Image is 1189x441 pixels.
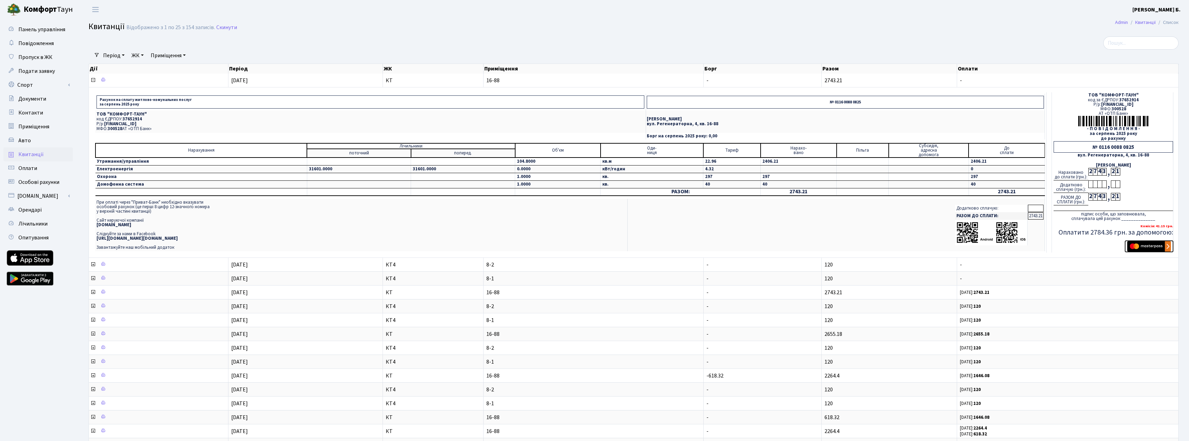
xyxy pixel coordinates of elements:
span: - [706,427,709,435]
span: [DATE] [231,275,248,282]
a: Скинути [216,24,237,31]
span: Документи [18,95,46,103]
th: Дії [89,64,228,74]
span: Приміщення [18,123,49,130]
td: 2743.21 [969,188,1045,196]
span: 8-1 [486,401,701,406]
div: Відображено з 1 по 25 з 154 записів. [126,24,215,31]
td: РАЗОМ: [601,188,761,196]
span: [FINANCIAL_ID] [104,121,136,127]
span: Пропуск в ЖК [18,53,52,61]
img: logo.png [7,3,21,17]
a: Admin [1115,19,1128,26]
span: Опитування [18,234,49,241]
th: Оплати [957,64,1179,74]
span: 8-1 [486,276,701,281]
span: 120 [824,261,833,269]
h5: Оплатити 2784.36 грн. за допомогою: [1054,228,1173,237]
small: [DATE]: [960,317,981,323]
span: КТ4 [386,304,480,309]
span: 16-88 [486,429,701,434]
a: Спорт [3,78,73,92]
span: КТ4 [386,317,480,323]
td: До cплати [969,143,1045,158]
span: Панель управління [18,26,65,33]
small: [DATE]: [960,359,981,365]
span: КТ4 [386,262,480,268]
span: - [960,78,1175,83]
th: Період [228,64,383,74]
td: 1.0000 [515,173,601,181]
span: КТ [386,373,480,379]
p: МФО: АТ «ОТП Банк» [97,127,644,131]
span: Авто [18,137,31,144]
span: 8-1 [486,317,701,323]
a: Оплати [3,161,73,175]
td: поточний [307,149,411,158]
small: [DATE]: [960,331,989,337]
td: 40 [703,181,761,188]
td: 297 [703,173,761,181]
a: Приміщення [148,50,189,61]
td: кВт/годин [601,166,703,173]
span: Квитанції [18,151,44,158]
div: МФО: [1054,107,1173,111]
div: , [1106,180,1111,188]
span: 2743.21 [824,289,842,296]
li: Список [1156,19,1179,26]
td: 0.0000 [515,166,601,173]
span: [DATE] [231,414,248,421]
small: [DATE]: [960,289,989,296]
small: [DATE]: [960,400,981,407]
span: КТ4 [386,345,480,351]
span: - [706,316,709,324]
small: [DATE]: [960,303,981,309]
span: 120 [824,316,833,324]
span: [DATE] [231,316,248,324]
a: Контакти [3,106,73,120]
span: Квитанції [89,20,125,33]
span: 16-88 [486,415,701,420]
th: ЖК [383,64,484,74]
td: 31601.0000 [307,166,411,173]
b: 2743.21 [973,289,989,296]
b: 120 [973,317,981,323]
td: Утримання/управління [95,158,307,166]
span: - [706,261,709,269]
div: РАЗОМ ДО СПЛАТИ (грн.): [1054,193,1088,205]
span: 8-1 [486,359,701,365]
div: № 0116 0088 0825 [1054,141,1173,153]
small: [DATE]: [960,373,989,379]
a: Авто [3,134,73,147]
button: Переключити навігацію [87,4,104,15]
div: АТ «ОТП Банк» [1054,111,1173,116]
p: Борг на серпень 2025 року: 0,00 [647,134,1044,138]
div: ТОВ "КОМФОРТ-ТАУН" [1054,93,1173,97]
p: ТОВ "КОМФОРТ-ТАУН" [97,112,644,117]
td: 22.96 [703,158,761,166]
td: поперед. [411,149,515,158]
span: 2264.4 [824,427,839,435]
td: Тариф [703,143,761,158]
span: 120 [824,358,833,366]
td: 2406.21 [761,158,837,166]
b: 2264.4 [973,425,987,431]
td: 297 [761,173,837,181]
div: - П О В І Д О М Л Е Н Н Я - [1054,127,1173,131]
span: [DATE] [231,358,248,366]
span: - [706,386,709,393]
span: Лічильники [18,220,48,228]
span: - [960,276,1175,281]
td: Електроенергія [95,166,307,173]
a: Панель управління [3,23,73,36]
span: 120 [824,303,833,310]
p: код ЄДРПОУ: [97,117,644,121]
td: 2743.21 [761,188,837,196]
td: Домофонна система [95,181,307,188]
span: - [706,303,709,310]
span: 2264.4 [824,372,839,380]
b: 120 [973,303,981,309]
td: кв. [601,181,703,188]
div: Додатково сплачую (грн.): [1054,180,1088,193]
b: [URL][DOMAIN_NAME][DOMAIN_NAME] [97,235,178,241]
